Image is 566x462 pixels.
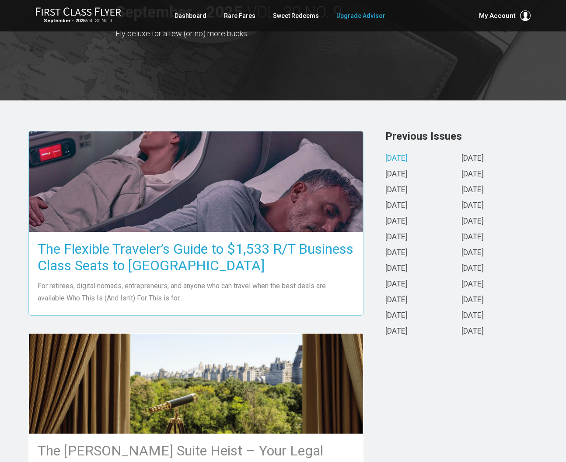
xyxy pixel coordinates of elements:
button: My Account [479,10,531,21]
a: [DATE] [461,201,484,210]
img: First Class Flyer [35,7,121,16]
a: Sweet Redeems [273,8,319,24]
p: For retirees, digital nomads, entrepreneurs, and anyone who can travel when the best deals are av... [38,280,354,304]
a: The Flexible Traveler’s Guide to $1,533 R/T Business Class Seats to [GEOGRAPHIC_DATA] For retiree... [28,131,363,315]
a: [DATE] [385,217,408,226]
h3: Fly deluxe for a few (or no) more bucks [115,29,494,38]
a: [DATE] [385,233,408,242]
a: Upgrade Advisor [336,8,385,24]
small: Vol. 30 No. 9 [35,18,121,24]
strong: September - 2025 [44,18,86,24]
a: Rare Fares [224,8,255,24]
a: [DATE] [385,248,408,258]
a: [DATE] [461,217,484,226]
h3: Previous Issues [385,131,538,141]
a: [DATE] [385,201,408,210]
a: [DATE] [461,248,484,258]
a: First Class FlyerSeptember - 2025Vol. 30 No. 9 [35,7,121,24]
a: [DATE] [461,154,484,163]
a: [DATE] [461,280,484,289]
a: [DATE] [385,296,408,305]
a: [DATE] [461,296,484,305]
a: [DATE] [385,327,408,336]
a: [DATE] [461,170,484,179]
h3: The Flexible Traveler’s Guide to $1,533 R/T Business Class Seats to [GEOGRAPHIC_DATA] [38,241,354,274]
a: [DATE] [385,280,408,289]
a: [DATE] [385,154,408,163]
a: [DATE] [385,264,408,273]
a: [DATE] [385,186,408,195]
span: My Account [479,10,516,21]
a: [DATE] [461,186,484,195]
a: [DATE] [461,233,484,242]
a: [DATE] [385,311,408,321]
a: [DATE] [461,264,484,273]
a: [DATE] [461,311,484,321]
a: Dashboard [175,8,206,24]
a: [DATE] [461,327,484,336]
a: [DATE] [385,170,408,179]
